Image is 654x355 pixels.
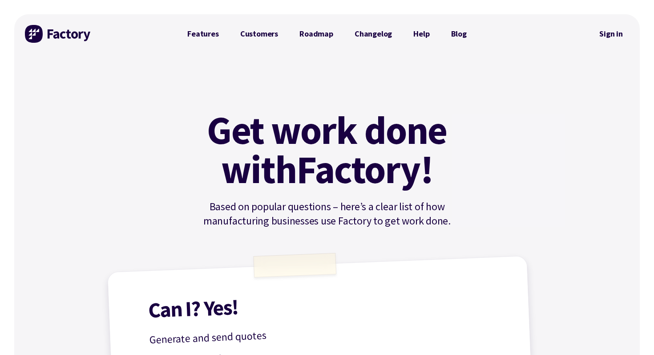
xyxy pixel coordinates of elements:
a: Changelog [344,25,403,43]
a: Roadmap [289,25,344,43]
nav: Primary Navigation [177,25,477,43]
a: Help [403,25,440,43]
a: Features [177,25,230,43]
a: Sign in [593,24,629,44]
h1: Get work done with [194,110,460,189]
p: Generate and send quotes [149,318,505,349]
h1: Can I? Yes! [148,286,504,321]
a: Customers [230,25,289,43]
mark: Factory! [296,150,433,189]
nav: Secondary Navigation [593,24,629,44]
img: Factory [25,25,92,43]
a: Blog [440,25,477,43]
p: Based on popular questions – here’s a clear list of how manufacturing businesses use Factory to g... [177,200,477,228]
